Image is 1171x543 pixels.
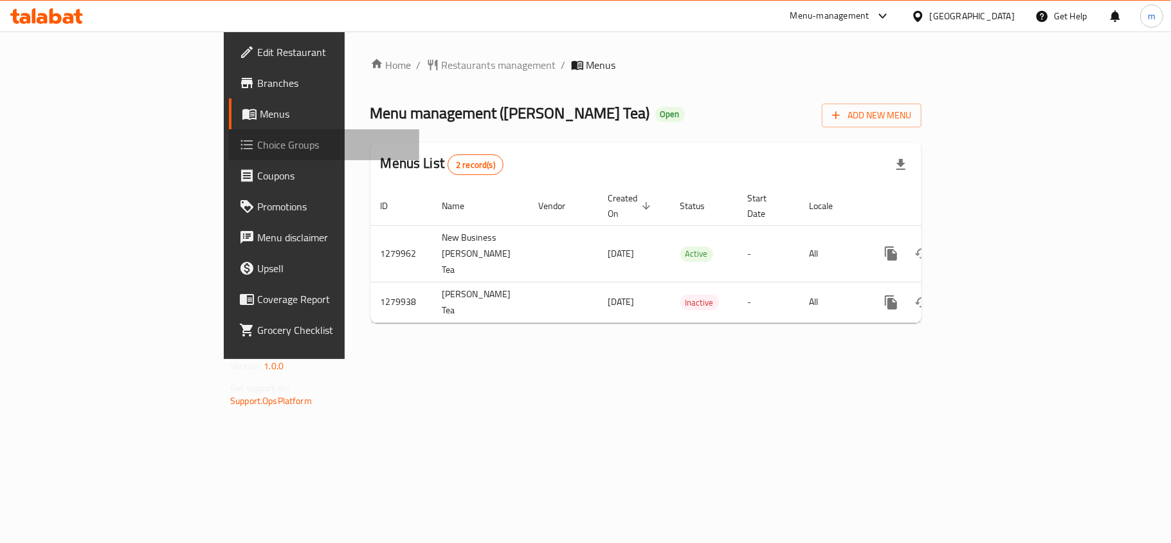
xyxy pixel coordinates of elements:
[680,246,713,262] div: Active
[370,98,650,127] span: Menu management ( [PERSON_NAME] Tea )
[229,222,419,253] a: Menu disclaimer
[876,287,907,318] button: more
[655,107,685,122] div: Open
[738,282,799,322] td: -
[370,187,1010,323] table: enhanced table
[257,322,409,338] span: Grocery Checklist
[229,68,419,98] a: Branches
[799,282,866,322] td: All
[822,104,921,127] button: Add New Menu
[907,287,938,318] button: Change Status
[229,98,419,129] a: Menus
[738,225,799,282] td: -
[257,137,409,152] span: Choice Groups
[229,191,419,222] a: Promotions
[448,159,503,171] span: 2 record(s)
[230,358,262,374] span: Version:
[608,245,635,262] span: [DATE]
[432,225,529,282] td: New Business [PERSON_NAME] Tea
[866,187,1010,226] th: Actions
[907,238,938,269] button: Change Status
[230,380,289,396] span: Get support on:
[257,44,409,60] span: Edit Restaurant
[876,238,907,269] button: more
[930,9,1015,23] div: [GEOGRAPHIC_DATA]
[539,198,583,214] span: Vendor
[257,75,409,91] span: Branches
[229,129,419,160] a: Choice Groups
[680,246,713,261] span: Active
[257,291,409,307] span: Coverage Report
[832,107,911,124] span: Add New Menu
[748,190,784,221] span: Start Date
[442,57,556,73] span: Restaurants management
[655,109,685,120] span: Open
[230,392,312,409] a: Support.OpsPlatform
[680,295,719,310] div: Inactive
[257,168,409,183] span: Coupons
[680,295,719,310] span: Inactive
[790,8,869,24] div: Menu-management
[229,253,419,284] a: Upsell
[260,106,409,122] span: Menus
[381,154,504,175] h2: Menus List
[229,160,419,191] a: Coupons
[426,57,556,73] a: Restaurants management
[680,198,722,214] span: Status
[264,358,284,374] span: 1.0.0
[432,282,529,322] td: [PERSON_NAME] Tea
[257,199,409,214] span: Promotions
[1148,9,1156,23] span: m
[370,57,921,73] nav: breadcrumb
[608,293,635,310] span: [DATE]
[229,37,419,68] a: Edit Restaurant
[257,230,409,245] span: Menu disclaimer
[229,284,419,315] a: Coverage Report
[608,190,655,221] span: Created On
[885,149,916,180] div: Export file
[257,261,409,276] span: Upsell
[799,225,866,282] td: All
[442,198,482,214] span: Name
[229,315,419,345] a: Grocery Checklist
[810,198,850,214] span: Locale
[586,57,616,73] span: Menus
[561,57,566,73] li: /
[381,198,405,214] span: ID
